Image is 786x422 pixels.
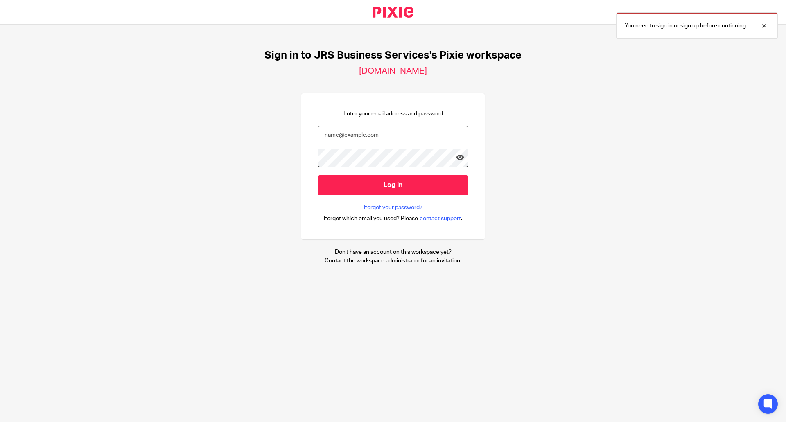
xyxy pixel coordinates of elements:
[625,22,747,30] p: You need to sign in or sign up before continuing.
[324,214,463,223] div: .
[420,214,461,223] span: contact support
[318,126,468,144] input: name@example.com
[325,248,461,256] p: Don't have an account on this workspace yet?
[364,203,422,212] a: Forgot your password?
[318,175,468,195] input: Log in
[264,49,522,62] h1: Sign in to JRS Business Services's Pixie workspace
[324,214,418,223] span: Forgot which email you used? Please
[343,110,443,118] p: Enter your email address and password
[359,66,427,77] h2: [DOMAIN_NAME]
[325,257,461,265] p: Contact the workspace administrator for an invitation.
